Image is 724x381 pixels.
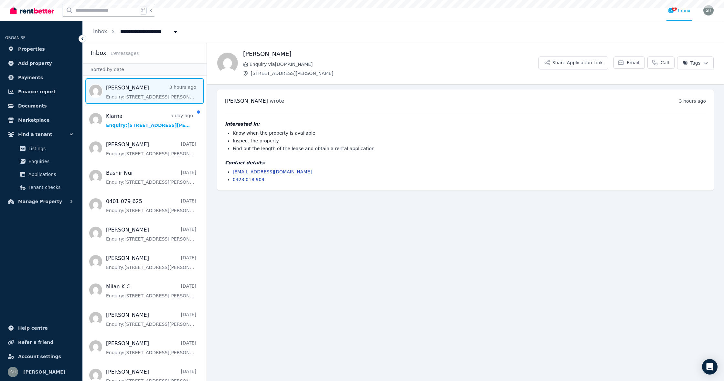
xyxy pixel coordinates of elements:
[106,169,196,185] a: Bashir Nur[DATE]Enquiry:[STREET_ADDRESS][PERSON_NAME].
[18,45,45,53] span: Properties
[702,359,718,375] div: Open Intercom Messenger
[647,57,675,69] a: Call
[5,350,77,363] a: Account settings
[110,51,139,56] span: 19 message s
[5,322,77,335] a: Help centre
[8,181,75,194] a: Tenant checks
[538,57,608,69] button: Share Application Link
[672,7,677,11] span: 1
[18,102,47,110] span: Documents
[18,88,56,96] span: Finance report
[8,168,75,181] a: Applications
[106,254,196,271] a: [PERSON_NAME][DATE]Enquiry:[STREET_ADDRESS][PERSON_NAME].
[661,59,669,66] span: Call
[83,21,189,43] nav: Breadcrumb
[18,338,53,346] span: Refer a friend
[90,48,106,57] h2: Inbox
[5,99,77,112] a: Documents
[5,71,77,84] a: Payments
[5,36,26,40] span: ORGANISE
[5,85,77,98] a: Finance report
[18,130,52,138] span: Find a tenant
[5,114,77,127] a: Marketplace
[18,324,48,332] span: Help centre
[225,98,268,104] span: [PERSON_NAME]
[668,7,690,14] div: Inbox
[250,61,538,67] span: Enquiry via [DOMAIN_NAME]
[225,121,706,127] h4: Interested in:
[18,116,49,124] span: Marketplace
[5,336,77,349] a: Refer a friend
[83,63,207,76] div: Sorted by date
[28,145,72,152] span: Listings
[243,49,538,58] h1: [PERSON_NAME]
[28,170,72,178] span: Applications
[8,142,75,155] a: Listings
[28,183,72,191] span: Tenant checks
[5,57,77,70] a: Add property
[93,28,107,35] a: Inbox
[679,98,706,104] time: 3 hours ago
[251,70,538,77] span: [STREET_ADDRESS][PERSON_NAME]
[149,8,152,13] span: k
[627,59,639,66] span: Email
[217,53,238,73] img: Tylan graham
[233,169,312,174] a: [EMAIL_ADDRESS][DOMAIN_NAME]
[106,311,196,327] a: [PERSON_NAME][DATE]Enquiry:[STREET_ADDRESS][PERSON_NAME].
[225,160,706,166] h4: Contact details:
[8,155,75,168] a: Enquiries
[106,283,196,299] a: Milan K C[DATE]Enquiry:[STREET_ADDRESS][PERSON_NAME].
[18,198,62,205] span: Manage Property
[683,60,700,66] span: Tags
[613,57,645,69] a: Email
[5,195,77,208] button: Manage Property
[677,57,714,69] button: Tags
[233,138,706,144] li: Inspect the property
[18,59,52,67] span: Add property
[703,5,714,15] img: YI WANG
[233,145,706,152] li: Find out the length of the lease and obtain a rental application
[270,98,284,104] span: wrote
[18,74,43,81] span: Payments
[28,158,72,165] span: Enquiries
[106,340,196,356] a: [PERSON_NAME][DATE]Enquiry:[STREET_ADDRESS][PERSON_NAME].
[5,128,77,141] button: Find a tenant
[8,367,18,377] img: YI WANG
[106,198,196,214] a: 0401 079 625[DATE]Enquiry:[STREET_ADDRESS][PERSON_NAME].
[10,5,54,15] img: RentBetter
[106,141,196,157] a: [PERSON_NAME][DATE]Enquiry:[STREET_ADDRESS][PERSON_NAME].
[106,226,196,242] a: [PERSON_NAME][DATE]Enquiry:[STREET_ADDRESS][PERSON_NAME].
[233,130,706,136] li: Know when the property is available
[23,368,65,376] span: [PERSON_NAME]
[106,84,196,100] a: [PERSON_NAME]3 hours agoEnquiry:[STREET_ADDRESS][PERSON_NAME].
[18,353,61,360] span: Account settings
[106,112,193,129] a: Kiarnaa day agoEnquiry:[STREET_ADDRESS][PERSON_NAME].
[233,177,264,182] a: 0423 018 909
[5,43,77,56] a: Properties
